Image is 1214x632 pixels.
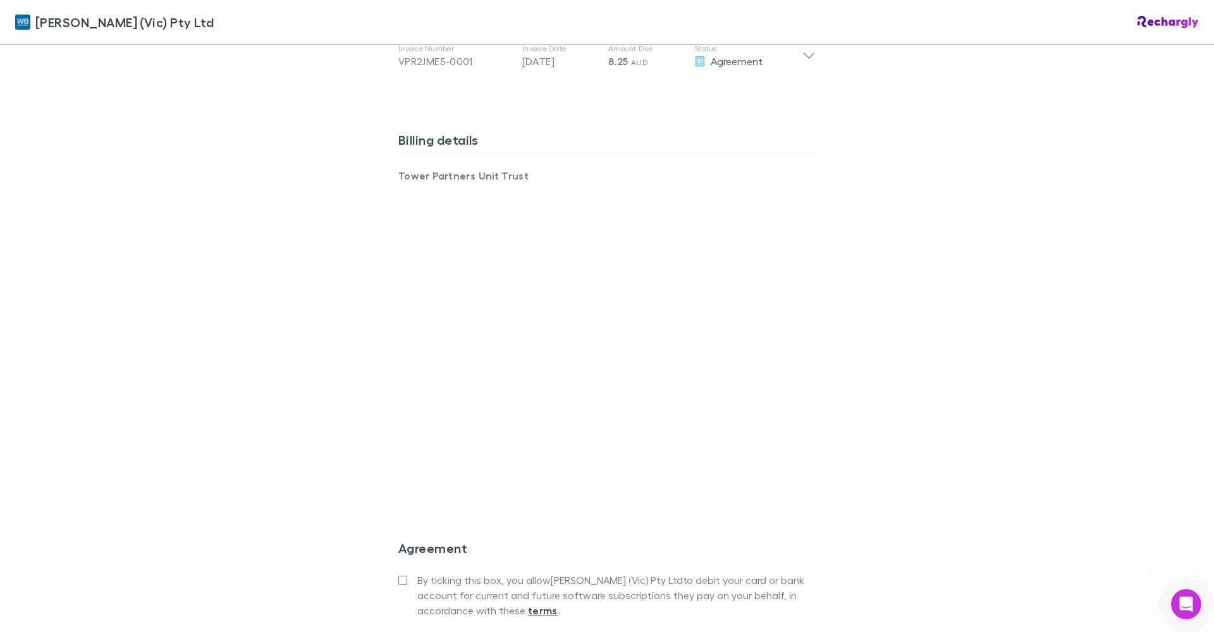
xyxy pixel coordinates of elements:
span: [PERSON_NAME] (Vic) Pty Ltd [35,13,214,32]
p: Invoice Date [522,44,598,54]
img: Rechargly Logo [1137,16,1199,28]
p: Amount Due [608,44,684,54]
p: [DATE] [522,54,598,69]
img: William Buck (Vic) Pty Ltd's Logo [15,15,30,30]
span: AUD [631,58,648,67]
span: Agreement [711,55,763,67]
div: VPR2JME5-0001 [398,54,512,69]
span: By ticking this box, you allow [PERSON_NAME] (Vic) Pty Ltd to debit your card or bank account for... [417,573,816,618]
p: Invoice Number [398,44,512,54]
strong: terms [528,604,558,617]
iframe: Intercom live chat [1171,589,1201,619]
div: Invoice NumberVPR2JME5-0001Invoice Date[DATE]Amount Due8.25 AUDStatusAgreement [388,31,826,82]
iframe: Secure address input frame [396,191,818,482]
p: Tower Partners Unit Trust [398,168,607,183]
p: Status [694,44,802,54]
h3: Billing details [398,132,816,152]
h3: Agreement [398,540,816,561]
span: 8.25 [608,55,628,68]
